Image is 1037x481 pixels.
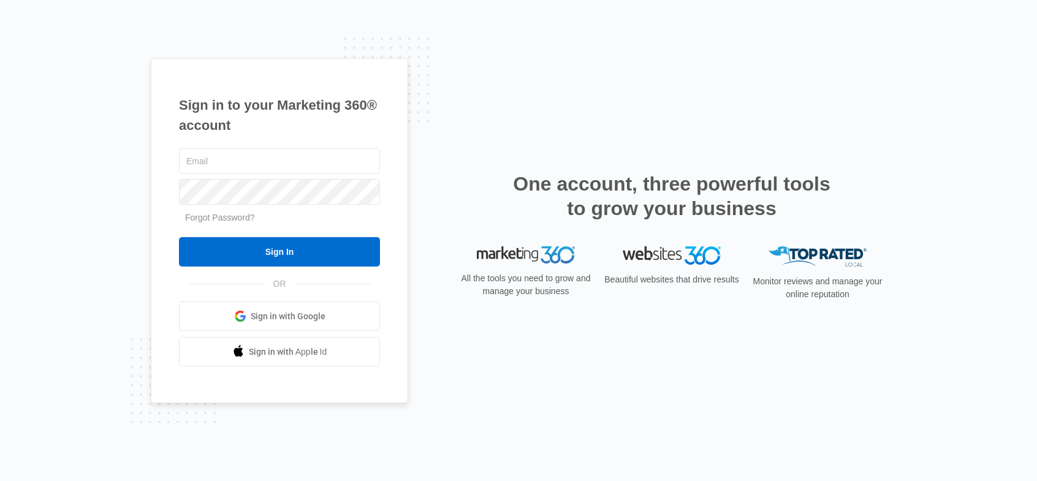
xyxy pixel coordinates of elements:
img: Marketing 360 [477,246,575,263]
span: Sign in with Apple Id [249,346,327,358]
a: Sign in with Apple Id [179,337,380,366]
p: All the tools you need to grow and manage your business [457,272,594,298]
span: OR [265,278,295,290]
img: Top Rated Local [769,246,867,267]
img: Websites 360 [623,246,721,264]
h1: Sign in to your Marketing 360® account [179,95,380,135]
a: Forgot Password? [185,213,255,222]
p: Beautiful websites that drive results [603,273,740,286]
input: Email [179,148,380,174]
input: Sign In [179,237,380,267]
h2: One account, three powerful tools to grow your business [509,172,834,221]
p: Monitor reviews and manage your online reputation [749,275,886,301]
span: Sign in with Google [251,310,325,323]
a: Sign in with Google [179,301,380,331]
